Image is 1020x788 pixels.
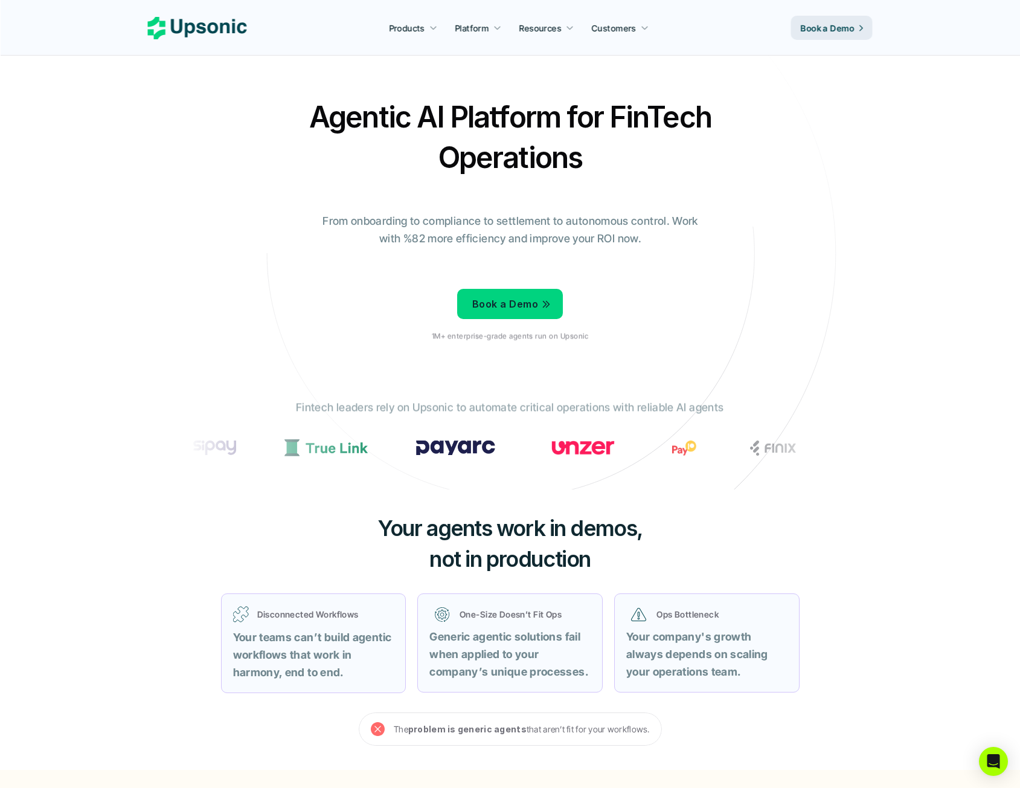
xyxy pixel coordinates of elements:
[626,630,771,678] strong: Your company's growth always depends on scaling your operations team.
[377,515,643,541] span: Your agents work in demos,
[296,399,723,417] p: Fintech leaders rely on Upsonic to automate critical operations with reliable AI agents
[389,22,425,34] p: Products
[519,22,562,34] p: Resources
[791,16,873,40] a: Book a Demo
[429,630,588,678] strong: Generic agentic solutions fail when applied to your company’s unique processes.
[979,747,1008,776] div: Open Intercom Messenger
[382,17,444,39] a: Products
[455,22,489,34] p: Platform
[460,608,585,621] p: One-Size Doesn’t Fit Ops
[257,608,394,621] p: Disconnected Workflows
[429,546,591,572] span: not in production
[592,22,637,34] p: Customers
[408,724,527,734] strong: problem is generic agents
[472,295,538,313] p: Book a Demo
[457,289,563,319] a: Book a Demo
[233,631,394,679] strong: Your teams can’t build agentic workflows that work in harmony, end to end.
[656,608,782,621] p: Ops Bottleneck
[394,722,650,737] p: The that aren’t fit for your workflows.
[801,22,855,34] p: Book a Demo
[299,97,722,178] h2: Agentic AI Platform for FinTech Operations
[432,332,588,340] p: 1M+ enterprise-grade agents run on Upsonic
[314,213,707,248] p: From onboarding to compliance to settlement to autonomous control. Work with %82 more efficiency ...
